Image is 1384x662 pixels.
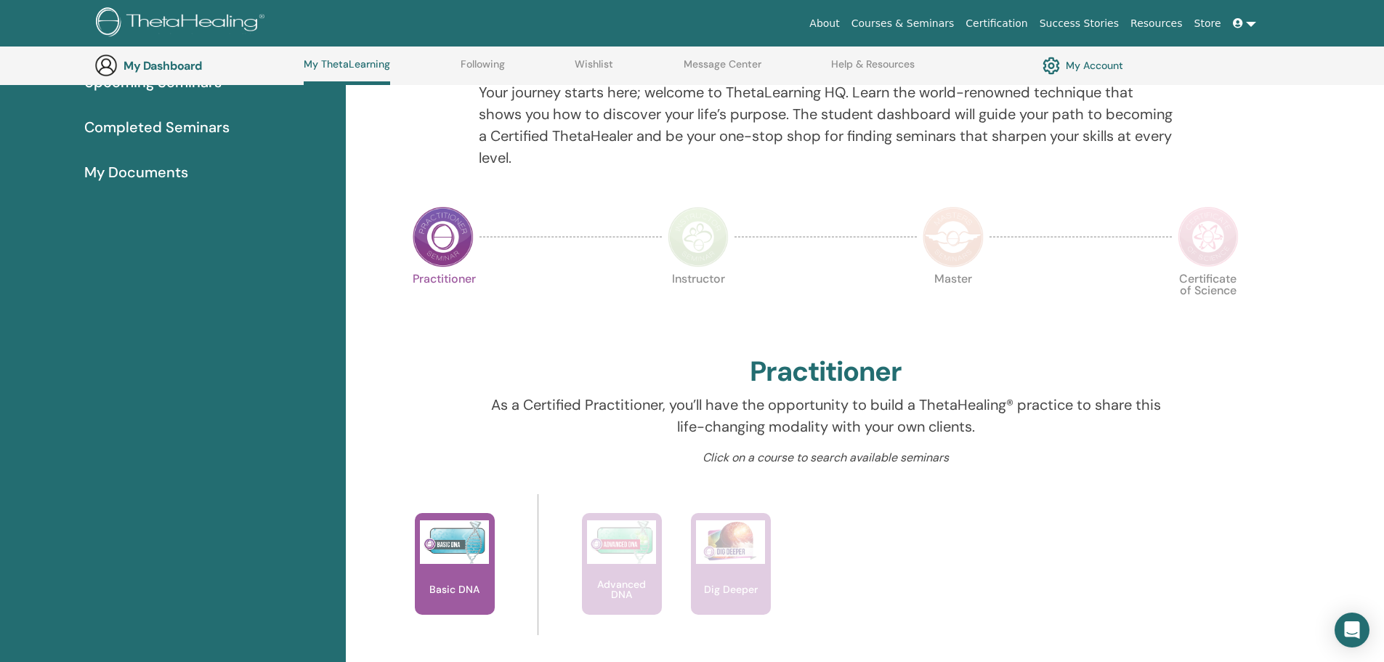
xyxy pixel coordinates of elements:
a: Advanced DNA Advanced DNA [582,513,662,644]
h2: Practitioner [750,355,902,389]
img: generic-user-icon.jpg [94,54,118,77]
p: Master [923,273,984,334]
p: Your journey starts here; welcome to ThetaLearning HQ. Learn the world-renowned technique that sh... [479,81,1173,169]
p: Certificate of Science [1178,273,1239,334]
p: As a Certified Practitioner, you’ll have the opportunity to build a ThetaHealing® practice to sha... [479,394,1173,437]
img: Practitioner [413,206,474,267]
p: Practitioner [413,273,474,334]
img: Certificate of Science [1178,206,1239,267]
a: My Account [1043,53,1123,78]
a: Courses & Seminars [846,10,960,37]
a: Message Center [684,58,761,81]
a: Basic DNA Basic DNA [415,513,495,644]
p: Advanced DNA [582,579,662,600]
a: About [804,10,845,37]
a: Resources [1125,10,1189,37]
img: Dig Deeper [696,520,765,564]
p: Dig Deeper [698,584,764,594]
p: Basic DNA [424,584,485,594]
a: Certification [960,10,1033,37]
p: Click on a course to search available seminars [479,449,1173,467]
img: Master [923,206,984,267]
img: cog.svg [1043,53,1060,78]
a: Following [461,58,505,81]
a: Dig Deeper Dig Deeper [691,513,771,644]
img: Basic DNA [420,520,489,564]
img: Instructor [668,206,729,267]
a: Store [1189,10,1227,37]
a: Help & Resources [831,58,915,81]
span: My Documents [84,161,188,183]
span: Completed Seminars [84,116,230,138]
h3: My Dashboard [124,59,269,73]
a: My ThetaLearning [304,58,390,85]
img: Advanced DNA [587,520,656,564]
div: Open Intercom Messenger [1335,613,1369,647]
img: logo.png [96,7,270,40]
p: Instructor [668,273,729,334]
a: Success Stories [1034,10,1125,37]
a: Wishlist [575,58,613,81]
